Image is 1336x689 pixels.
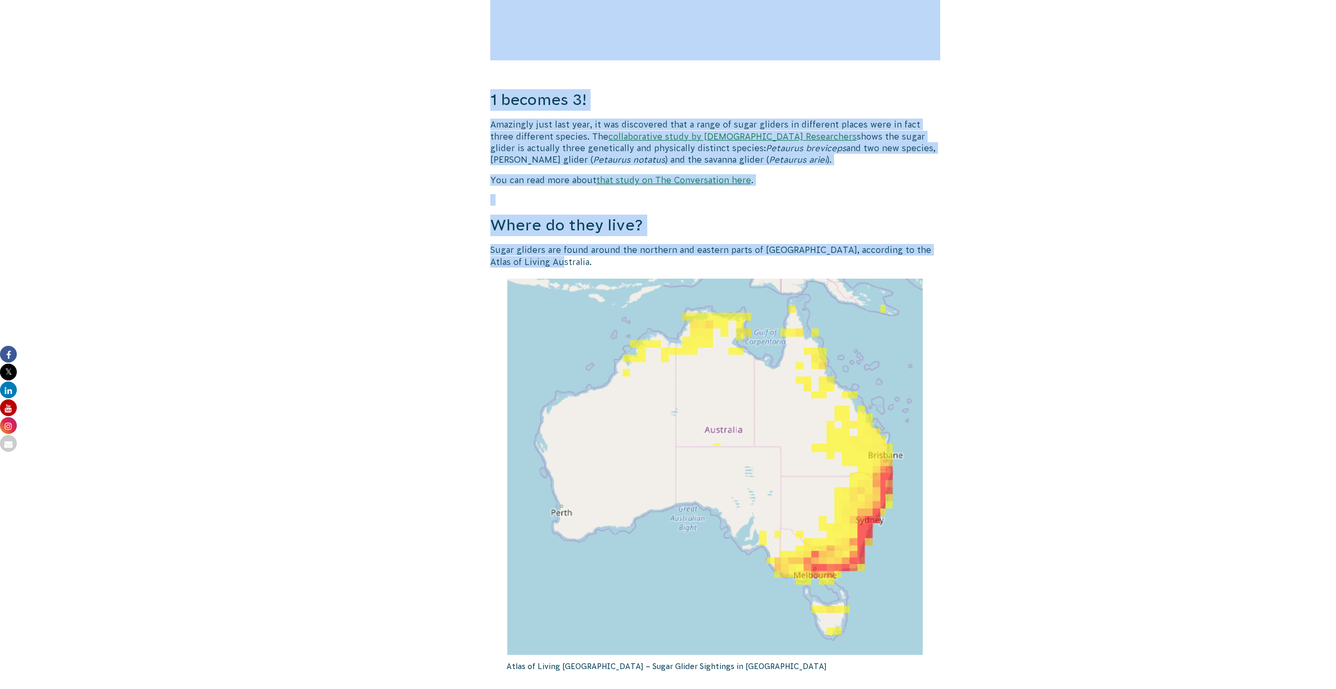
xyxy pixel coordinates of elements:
[490,119,941,166] p: Amazingly just last year, it was discovered that a range of sugar gliders in different places wer...
[766,143,846,153] em: Petaurus breviceps
[490,215,941,236] h3: Where do they live?
[490,89,941,111] h3: 1 becomes 3!
[596,175,751,185] a: that study on The Conversation here
[490,244,941,268] p: Sugar gliders are found around the northern and eastern parts of [GEOGRAPHIC_DATA], according to ...
[593,155,665,164] em: Petaurus notatus
[769,155,827,164] em: Petaurus ariel
[507,279,923,654] img: Atlas of Living Australia - Sugar Glider Sightings in Australia
[608,132,857,141] a: collaborative study by [DEMOGRAPHIC_DATA] Researchers
[490,174,941,186] p: You can read more about .
[507,655,923,678] p: Atlas of Living [GEOGRAPHIC_DATA] – Sugar Glider Sightings in [GEOGRAPHIC_DATA]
